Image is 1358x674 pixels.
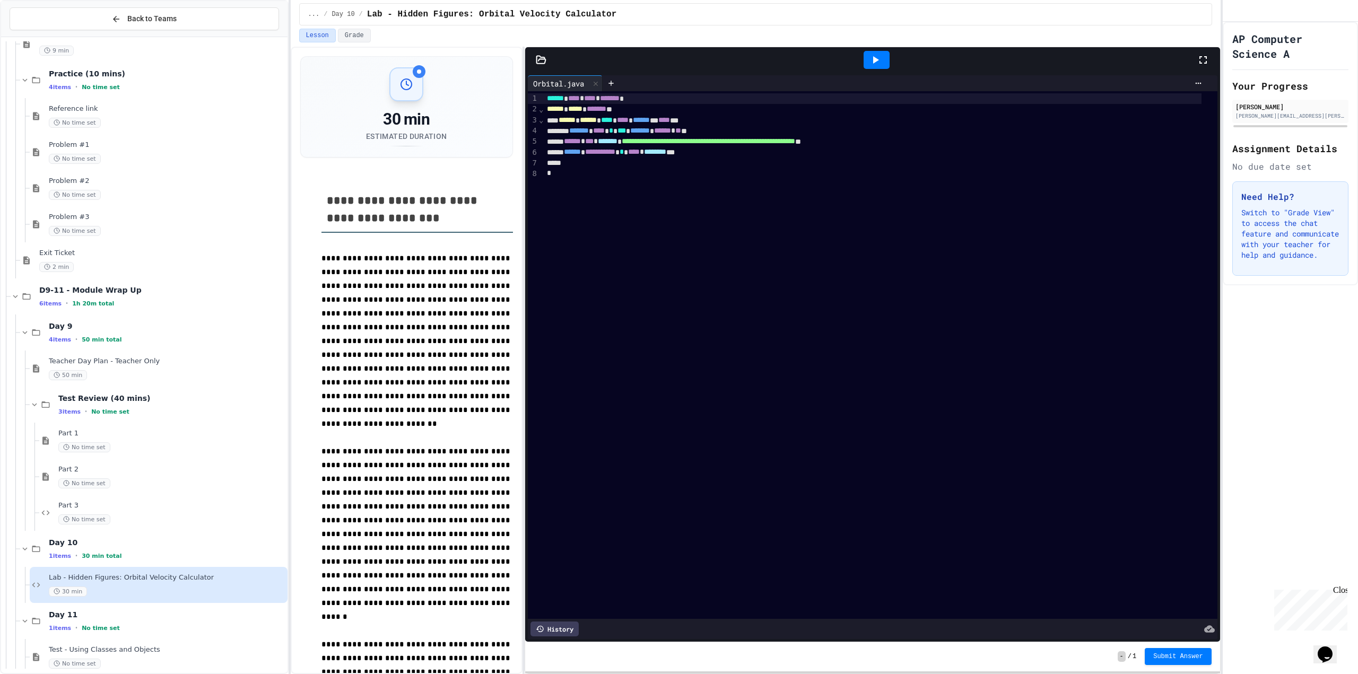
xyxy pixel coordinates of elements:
[324,10,327,19] span: /
[82,625,120,632] span: No time set
[75,552,77,560] span: •
[530,622,579,636] div: History
[308,10,320,19] span: ...
[39,300,62,307] span: 6 items
[367,8,616,21] span: Lab - Hidden Figures: Orbital Velocity Calculator
[82,84,120,91] span: No time set
[1232,160,1348,173] div: No due date set
[359,10,363,19] span: /
[49,104,285,113] span: Reference link
[1128,652,1131,661] span: /
[366,110,447,129] div: 30 min
[49,573,285,582] span: Lab - Hidden Figures: Orbital Velocity Calculator
[538,116,544,124] span: Fold line
[58,408,81,415] span: 3 items
[66,299,68,308] span: •
[39,285,285,295] span: D9-11 - Module Wrap Up
[58,442,110,452] span: No time set
[72,300,114,307] span: 1h 20m total
[49,587,87,597] span: 30 min
[1118,651,1126,662] span: -
[528,115,538,126] div: 3
[49,357,285,366] span: Teacher Day Plan - Teacher Only
[528,158,538,169] div: 7
[1313,632,1347,663] iframe: chat widget
[299,29,336,42] button: Lesson
[82,553,121,559] span: 30 min total
[1235,112,1345,120] div: [PERSON_NAME][EMAIL_ADDRESS][PERSON_NAME][DOMAIN_NAME]
[49,625,71,632] span: 1 items
[49,84,71,91] span: 4 items
[75,335,77,344] span: •
[49,226,101,236] span: No time set
[49,645,285,654] span: Test - Using Classes and Objects
[49,659,101,669] span: No time set
[528,169,538,179] div: 8
[528,93,538,104] div: 1
[49,177,285,186] span: Problem #2
[127,13,177,24] span: Back to Teams
[39,46,74,56] span: 9 min
[49,553,71,559] span: 1 items
[58,478,110,488] span: No time set
[1270,585,1347,631] iframe: chat widget
[4,4,73,67] div: Chat with us now!Close
[49,321,285,331] span: Day 9
[1153,652,1203,661] span: Submit Answer
[49,69,285,78] span: Practice (10 mins)
[58,514,110,524] span: No time set
[82,336,121,343] span: 50 min total
[366,131,447,142] div: Estimated Duration
[528,147,538,158] div: 6
[58,465,285,474] span: Part 2
[39,262,74,272] span: 2 min
[39,249,285,258] span: Exit Ticket
[49,213,285,222] span: Problem #3
[1145,648,1212,665] button: Submit Answer
[1241,190,1339,203] h3: Need Help?
[49,336,71,343] span: 4 items
[58,501,285,510] span: Part 3
[528,126,538,136] div: 4
[49,154,101,164] span: No time set
[49,610,285,619] span: Day 11
[49,141,285,150] span: Problem #1
[10,7,279,30] button: Back to Teams
[332,10,354,19] span: Day 10
[58,393,285,403] span: Test Review (40 mins)
[49,370,87,380] span: 50 min
[1241,207,1339,260] p: Switch to "Grade View" to access the chat feature and communicate with your teacher for help and ...
[49,190,101,200] span: No time set
[1232,78,1348,93] h2: Your Progress
[91,408,129,415] span: No time set
[75,624,77,632] span: •
[528,78,589,89] div: Orbital.java
[1232,31,1348,61] h1: AP Computer Science A
[58,429,285,438] span: Part 1
[75,83,77,91] span: •
[85,407,87,416] span: •
[49,538,285,547] span: Day 10
[49,118,101,128] span: No time set
[538,105,544,113] span: Fold line
[528,104,538,115] div: 2
[528,75,603,91] div: Orbital.java
[338,29,371,42] button: Grade
[1133,652,1136,661] span: 1
[528,136,538,147] div: 5
[1235,102,1345,111] div: [PERSON_NAME]
[1232,141,1348,156] h2: Assignment Details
